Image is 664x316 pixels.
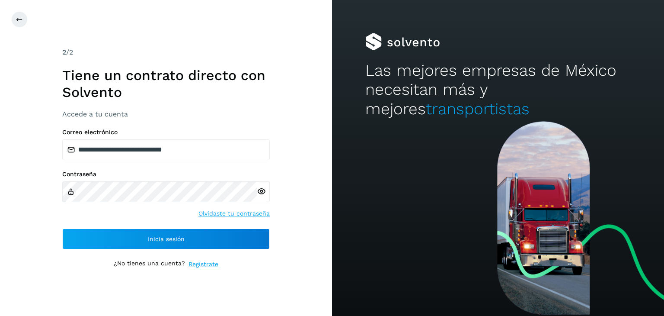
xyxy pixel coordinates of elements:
a: Olvidaste tu contraseña [198,209,270,218]
span: Inicia sesión [148,236,185,242]
p: ¿No tienes una cuenta? [114,260,185,269]
button: Inicia sesión [62,229,270,249]
span: transportistas [426,100,530,118]
div: /2 [62,47,270,58]
label: Contraseña [62,171,270,178]
span: 2 [62,48,66,56]
h1: Tiene un contrato directo con Solvento [62,67,270,100]
label: Correo electrónico [62,129,270,136]
h3: Accede a tu cuenta [62,110,270,118]
h2: Las mejores empresas de México necesitan más y mejores [365,61,631,119]
a: Regístrate [188,260,218,269]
